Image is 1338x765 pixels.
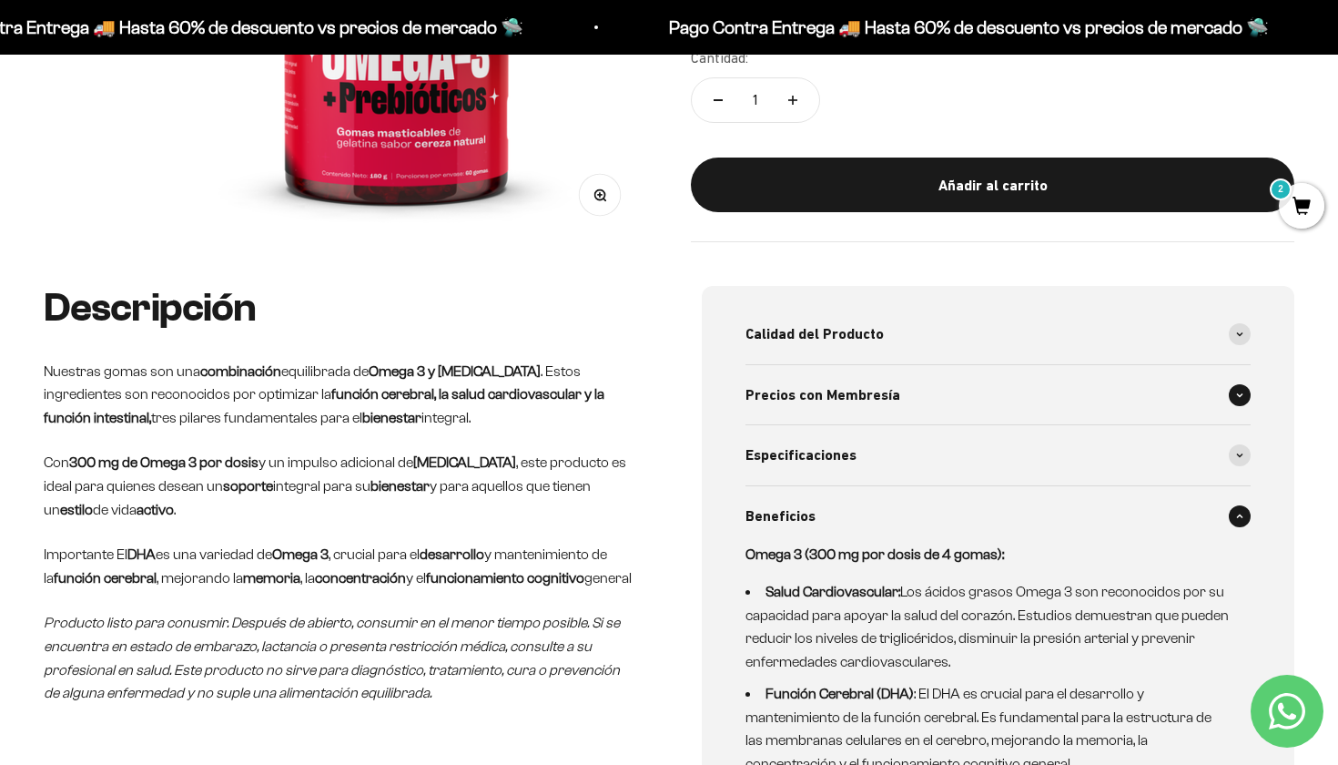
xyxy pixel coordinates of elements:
[272,546,329,562] strong: Omega 3
[745,505,816,528] span: Beneficios
[745,304,1251,364] summary: Calidad del Producto
[691,158,1294,212] button: Añadir al carrito
[727,173,1258,197] div: Añadir al carrito
[223,478,273,494] strong: soporte
[745,546,1004,562] strong: Omega 3 (300 mg por dosis de 4 gomas):
[22,127,377,159] div: Detalles sobre ingredientes "limpios"
[44,360,636,430] p: Nuestras gomas son una equilibrada de . Estos ingredientes son reconocidos por optimizar la tres ...
[315,570,406,586] strong: concentración
[745,425,1251,485] summary: Especificaciones
[44,543,636,589] p: Importante El es una variedad de , crucial para el y mantenimiento de la , mejorando la , la y el...
[426,570,584,586] strong: funcionamiento cognitivo
[370,478,430,494] strong: bienestar
[22,29,377,112] p: Para decidirte a comprar este suplemento, ¿qué información específica sobre su pureza, origen o c...
[745,365,1251,425] summary: Precios con Membresía
[1270,178,1292,200] mark: 2
[60,274,375,304] input: Otra (por favor especifica)
[691,46,748,70] label: Cantidad:
[200,363,281,379] strong: combinación
[766,78,819,122] button: Aumentar cantidad
[299,314,375,345] span: Enviar
[44,451,636,521] p: Con y un impulso adicional de , este producto es ideal para quienes desean un integral para su y ...
[692,78,745,122] button: Reducir cantidad
[745,383,900,407] span: Precios con Membresía
[137,502,174,517] strong: activo
[652,13,1252,42] p: Pago Contra Entrega 🚚 Hasta 60% de descuento vs precios de mercado 🛸
[413,454,516,470] strong: [MEDICAL_DATA]
[745,444,857,467] span: Especificaciones
[297,314,377,345] button: Enviar
[44,386,604,425] strong: función cerebral, la salud cardiovascular y la función intestinal,
[127,546,156,562] strong: DHA
[44,615,620,700] em: Producto listo para conusmir. Después de abierto, consumir en el menor tiempo posible. Si se encu...
[1279,198,1324,218] a: 2
[22,164,377,196] div: País de origen de ingredientes
[420,546,484,562] strong: desarrollo
[69,454,258,470] strong: 300 mg de Omega 3 por dosis
[745,486,1251,546] summary: Beneficios
[765,584,900,599] strong: Salud Cardiovascular:
[60,502,93,517] strong: estilo
[54,570,157,586] strong: función cerebral
[22,237,377,269] div: Comparativa con otros productos similares
[765,686,914,701] strong: Función Cerebral (DHA)
[44,286,636,330] h2: Descripción
[745,322,884,346] span: Calidad del Producto
[369,363,541,379] strong: Omega 3 y [MEDICAL_DATA]
[22,200,377,232] div: Certificaciones de calidad
[243,570,300,586] strong: memoria
[362,410,421,425] strong: bienestar
[745,580,1229,673] li: Los ácidos grasos Omega 3 son reconocidos por su capacidad para apoyar la salud del corazón. Estu...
